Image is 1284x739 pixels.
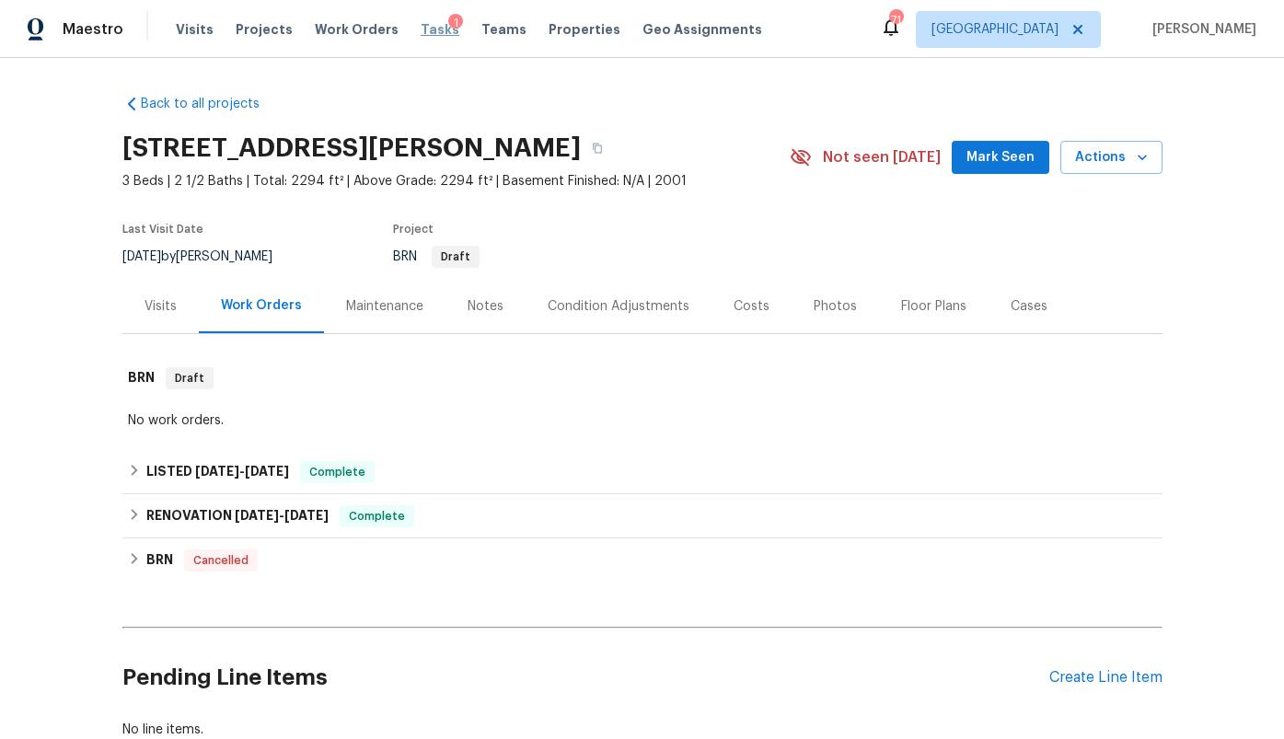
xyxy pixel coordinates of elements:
span: Last Visit Date [122,224,203,235]
div: Visits [145,297,177,316]
div: RENOVATION [DATE]-[DATE]Complete [122,494,1163,538]
span: Geo Assignments [642,20,762,39]
span: Projects [236,20,293,39]
a: Back to all projects [122,95,299,113]
h6: BRN [128,367,155,389]
span: [PERSON_NAME] [1145,20,1256,39]
span: Project [393,224,434,235]
span: Complete [302,463,373,481]
span: 3 Beds | 2 1/2 Baths | Total: 2294 ft² | Above Grade: 2294 ft² | Basement Finished: N/A | 2001 [122,172,790,191]
div: Work Orders [221,296,302,315]
button: Actions [1060,141,1163,175]
h2: Pending Line Items [122,635,1049,721]
button: Mark Seen [952,141,1049,175]
span: Maestro [63,20,123,39]
span: Visits [176,20,214,39]
div: Floor Plans [901,297,966,316]
span: Not seen [DATE] [823,148,941,167]
div: Notes [468,297,503,316]
span: Cancelled [186,551,256,570]
div: by [PERSON_NAME] [122,246,295,268]
span: [DATE] [245,465,289,478]
span: Mark Seen [966,146,1035,169]
div: No line items. [122,721,1163,739]
div: Condition Adjustments [548,297,689,316]
h6: LISTED [146,461,289,483]
span: Work Orders [315,20,399,39]
div: BRN Draft [122,349,1163,408]
h2: [STREET_ADDRESS][PERSON_NAME] [122,139,581,157]
span: Draft [434,251,478,262]
div: 1 [448,14,463,32]
div: BRN Cancelled [122,538,1163,583]
span: Teams [481,20,526,39]
span: BRN [393,250,480,263]
h6: RENOVATION [146,505,329,527]
div: Maintenance [346,297,423,316]
span: - [195,465,289,478]
div: Costs [734,297,769,316]
span: Draft [168,369,212,387]
span: Tasks [421,23,459,36]
div: Create Line Item [1049,669,1163,687]
span: [DATE] [284,509,329,522]
span: Complete [341,507,412,525]
span: [DATE] [235,509,279,522]
div: Photos [814,297,857,316]
div: LISTED [DATE]-[DATE]Complete [122,450,1163,494]
span: [DATE] [195,465,239,478]
div: Cases [1011,297,1047,316]
button: Copy Address [581,132,614,165]
span: [DATE] [122,250,161,263]
div: 71 [889,11,902,29]
h6: BRN [146,549,173,572]
span: - [235,509,329,522]
span: [GEOGRAPHIC_DATA] [931,20,1058,39]
span: Actions [1075,146,1148,169]
span: Properties [549,20,620,39]
div: No work orders. [128,411,1157,430]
